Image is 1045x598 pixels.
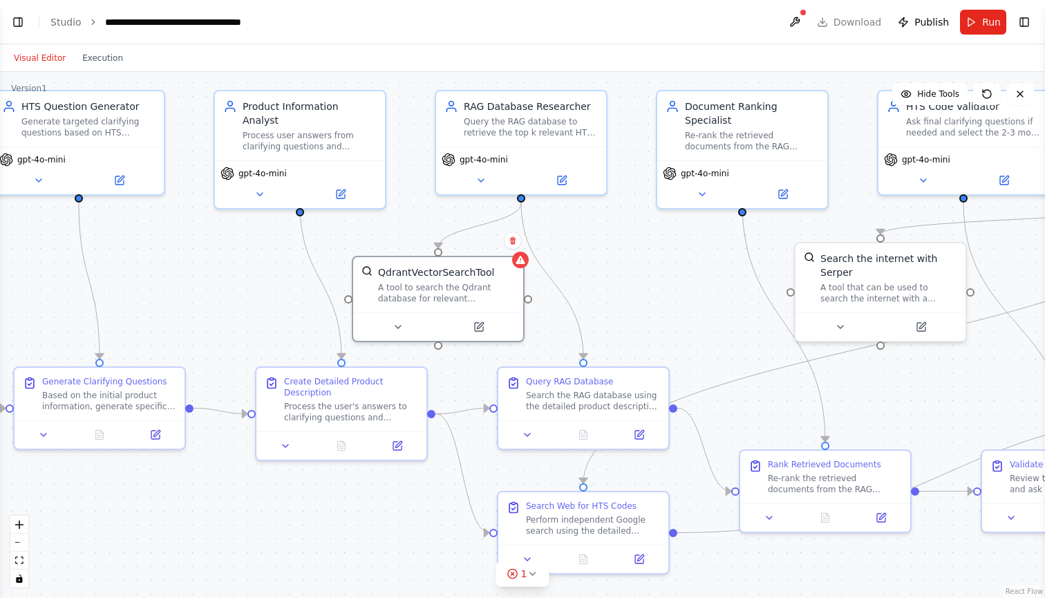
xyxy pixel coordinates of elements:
[526,376,614,387] div: Query RAG Database
[243,100,377,127] div: Product Information Analyst
[497,366,670,450] div: Query RAG DatabaseSearch the RAG database using the detailed product description to retrieve the ...
[284,401,418,423] div: Process the user's answers to clarifying questions and synthesize all available information into ...
[521,567,527,581] span: 1
[514,203,590,359] g: Edge from 90a9e2b2-82c2-4b08-ade5-3958369d0d02 to a141be82-eee3-4098-a24f-aa1897c7a51f
[685,100,819,127] div: Document Ranking Specialist
[526,501,637,512] div: Search Web for HTS Codes
[960,10,1006,35] button: Run
[919,485,973,498] g: Edge from 1fbf83ed-8bf5-49f6-892b-20ecc054a48e to b34a857f-0edb-47fe-a75c-d981a546f5cc
[917,88,959,100] span: Hide Tools
[744,186,822,203] button: Open in side panel
[882,319,960,335] button: Open in side panel
[796,510,855,526] button: No output available
[739,449,912,533] div: Rank Retrieved DocumentsRe-rank the retrieved documents from the RAG database based on their spec...
[554,427,613,443] button: No output available
[435,90,608,196] div: RAG Database ResearcherQuery the RAG database to retrieve the top k relevant HTS documents based ...
[378,282,515,304] div: A tool to search the Qdrant database for relevant information on internal documents.
[373,438,421,454] button: Open in side panel
[42,390,176,412] div: Based on the initial product information, generate specific clarifying questions about materials,...
[820,282,957,304] div: A tool that can be used to search the internet with a search_query. Supports different search typ...
[460,154,508,165] span: gpt-4o-mini
[656,90,829,209] div: Document Ranking SpecialistRe-rank the retrieved documents from the RAG database based on relevan...
[892,10,954,35] button: Publish
[522,172,601,189] button: Open in side panel
[768,459,881,470] div: Rank Retrieved Documents
[10,570,28,588] button: toggle interactivity
[10,516,28,534] button: zoom in
[464,116,598,138] div: Query the RAG database to retrieve the top k relevant HTS documents based on the detailed product...
[10,534,28,552] button: zoom out
[504,232,522,250] button: Delete node
[80,172,158,189] button: Open in side panel
[431,203,528,248] g: Edge from 90a9e2b2-82c2-4b08-ade5-3958369d0d02 to 3c563508-6352-46a6-8f5e-4fda5e591e25
[378,265,495,279] div: QdrantVectorSearchTool
[131,427,179,443] button: Open in side panel
[17,154,66,165] span: gpt-4o-mini
[352,256,525,342] div: QdrantVectorSearchToolQdrantVectorSearchToolA tool to search the Qdrant database for relevant inf...
[10,516,28,588] div: React Flow controls
[615,427,663,443] button: Open in side panel
[435,407,489,540] g: Edge from 6994a092-e5c1-425c-82e9-c8d088ca8310 to 1624bbc5-e51e-4801-b282-dcf3a5312697
[8,12,28,32] button: Show left sidebar
[1006,588,1043,595] a: React Flow attribution
[214,90,386,209] div: Product Information AnalystProcess user answers from clarifying questions and synthesize them int...
[685,130,819,152] div: Re-rank the retrieved documents from the RAG database based on relevance to the specific product ...
[6,50,74,66] button: Visual Editor
[11,83,47,94] div: Version 1
[72,203,106,359] g: Edge from eb844069-1b67-462e-ae98-a9239ee2e48b to 071aebd1-d59a-4db3-bb34-6f32a4d7b5ba
[13,366,186,450] div: Generate Clarifying QuestionsBased on the initial product information, generate specific clarifyi...
[914,15,949,29] span: Publish
[768,473,902,495] div: Re-rank the retrieved documents from the RAG database based on their specific relevance to the pr...
[42,376,167,387] div: Generate Clarifying Questions
[21,116,156,138] div: Generate targeted clarifying questions based on HTS classification requirements to gather specifi...
[965,172,1043,189] button: Open in side panel
[21,100,156,113] div: HTS Question Generator
[892,83,968,105] button: Hide Tools
[1015,12,1034,32] button: Show right sidebar
[301,186,379,203] button: Open in side panel
[857,510,905,526] button: Open in side panel
[677,402,731,498] g: Edge from a141be82-eee3-4098-a24f-aa1897c7a51f to 1fbf83ed-8bf5-49f6-892b-20ecc054a48e
[982,15,1001,29] span: Run
[243,130,377,152] div: Process user answers from clarifying questions and synthesize them into a comprehensive, detailed...
[50,15,261,29] nav: breadcrumb
[50,17,82,28] a: Studio
[526,514,660,536] div: Perform independent Google search using the detailed product information to find HTS codes from o...
[554,551,613,568] button: No output available
[681,168,729,179] span: gpt-4o-mini
[255,366,428,461] div: Create Detailed Product DescriptionProcess the user's answers to clarifying questions and synthes...
[440,319,518,335] button: Open in side panel
[293,203,348,359] g: Edge from 23270586-f8b2-41e0-bff8-620cc2e8388d to 6994a092-e5c1-425c-82e9-c8d088ca8310
[496,561,549,587] button: 1
[464,100,598,113] div: RAG Database Researcher
[284,376,418,398] div: Create Detailed Product Description
[312,438,371,454] button: No output available
[820,252,957,279] div: Search the internet with Serper
[735,203,832,442] g: Edge from 9a9a96fb-84d0-4870-8302-70f051d86f13 to 1fbf83ed-8bf5-49f6-892b-20ecc054a48e
[10,552,28,570] button: fit view
[70,427,129,443] button: No output available
[526,390,660,412] div: Search the RAG database using the detailed product description to retrieve the top k most relevan...
[497,491,670,574] div: Search Web for HTS CodesPerform independent Google search using the detailed product information ...
[615,551,663,568] button: Open in side panel
[435,402,489,421] g: Edge from 6994a092-e5c1-425c-82e9-c8d088ca8310 to a141be82-eee3-4098-a24f-aa1897c7a51f
[906,100,1040,113] div: HTS Code Validator
[74,50,131,66] button: Execution
[361,265,373,277] img: QdrantVectorSearchTool
[906,116,1040,138] div: Ask final clarifying questions if needed and select the 2-3 most highly relevant HTS codes from t...
[238,168,287,179] span: gpt-4o-mini
[194,402,247,421] g: Edge from 071aebd1-d59a-4db3-bb34-6f32a4d7b5ba to 6994a092-e5c1-425c-82e9-c8d088ca8310
[794,242,967,342] div: SerperDevToolSearch the internet with SerperA tool that can be used to search the internet with a...
[804,252,815,263] img: SerperDevTool
[902,154,950,165] span: gpt-4o-mini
